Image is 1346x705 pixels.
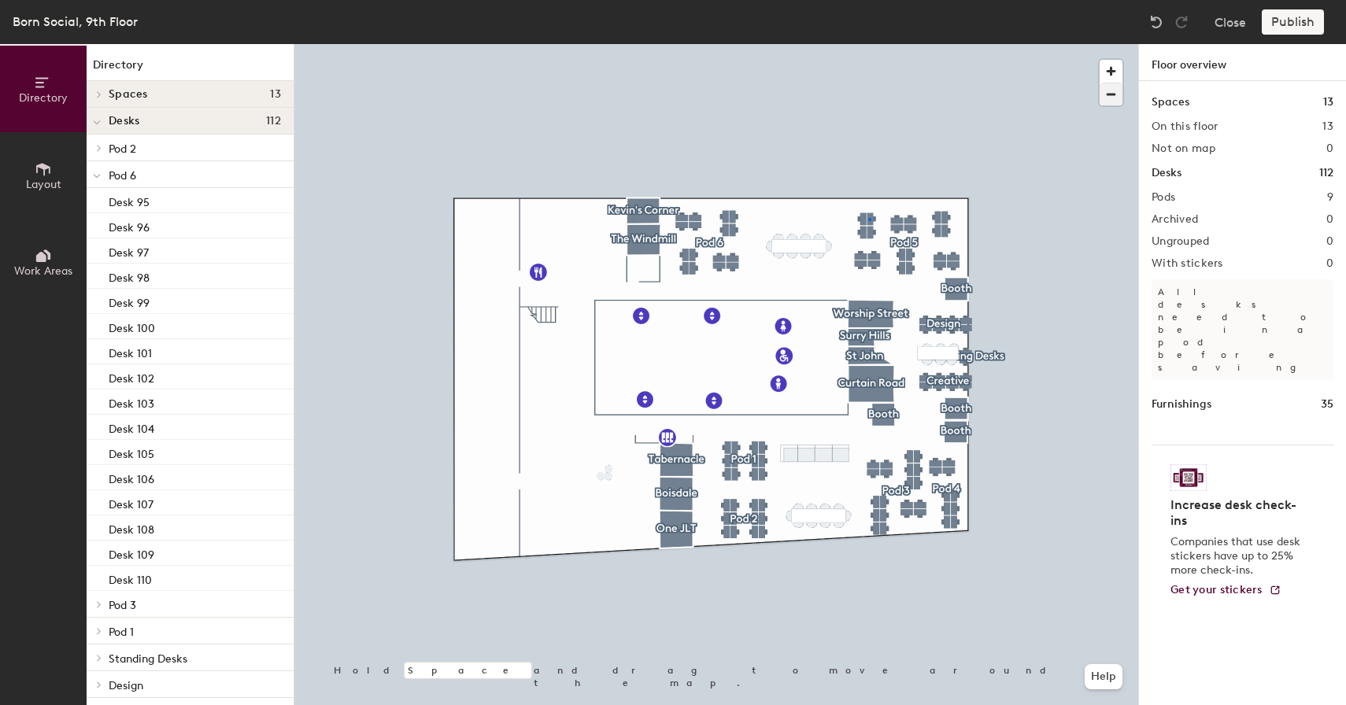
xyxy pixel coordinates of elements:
h2: Archived [1152,213,1198,226]
h1: Spaces [1152,94,1189,111]
a: Get your stickers [1170,584,1281,597]
h1: Directory [87,57,294,81]
h1: 35 [1321,396,1333,413]
div: Born Social, 9th Floor [13,12,138,31]
span: Spaces [109,88,148,101]
p: Desk 107 [109,493,153,511]
p: Desk 105 [109,443,154,461]
p: Desk 104 [109,418,154,436]
h2: 13 [1322,120,1333,133]
span: Pod 1 [109,626,134,639]
h2: 0 [1326,235,1333,248]
p: Desk 108 [109,519,154,537]
p: Companies that use desk stickers have up to 25% more check-ins. [1170,535,1305,578]
h1: Floor overview [1139,44,1346,81]
span: Pod 2 [109,142,136,156]
h2: 9 [1327,191,1333,204]
h2: On this floor [1152,120,1218,133]
p: Desk 96 [109,216,150,234]
span: Standing Desks [109,652,187,666]
h1: 112 [1319,164,1333,182]
p: Desk 103 [109,393,154,411]
span: Pod 6 [109,169,136,183]
h2: Ungrouped [1152,235,1210,248]
h1: Desks [1152,164,1181,182]
h2: Not on map [1152,142,1215,155]
p: Desk 97 [109,242,149,260]
span: Work Areas [14,264,72,278]
p: Desk 101 [109,342,152,360]
span: Design [109,679,143,692]
h2: With stickers [1152,257,1223,270]
p: Desk 106 [109,468,154,486]
button: Help [1085,664,1122,689]
img: Redo [1174,14,1189,30]
p: Desk 98 [109,267,150,285]
p: Desk 100 [109,317,155,335]
span: 13 [270,88,281,101]
button: Close [1215,9,1246,35]
span: Pod 3 [109,599,136,612]
p: Desk 99 [109,292,150,310]
h2: Pods [1152,191,1175,204]
h4: Increase desk check-ins [1170,497,1305,529]
span: 112 [266,115,281,127]
h1: 13 [1323,94,1333,111]
span: Directory [19,91,68,105]
p: Desk 95 [109,191,150,209]
img: Undo [1148,14,1164,30]
h1: Furnishings [1152,396,1211,413]
p: Desk 110 [109,569,152,587]
span: Layout [26,178,61,191]
img: Sticker logo [1170,464,1207,491]
h2: 0 [1326,142,1333,155]
span: Get your stickers [1170,583,1263,596]
p: Desk 109 [109,544,154,562]
h2: 0 [1326,257,1333,270]
span: Desks [109,115,139,127]
p: Desk 102 [109,367,154,386]
p: All desks need to be in a pod before saving [1152,279,1333,380]
h2: 0 [1326,213,1333,226]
